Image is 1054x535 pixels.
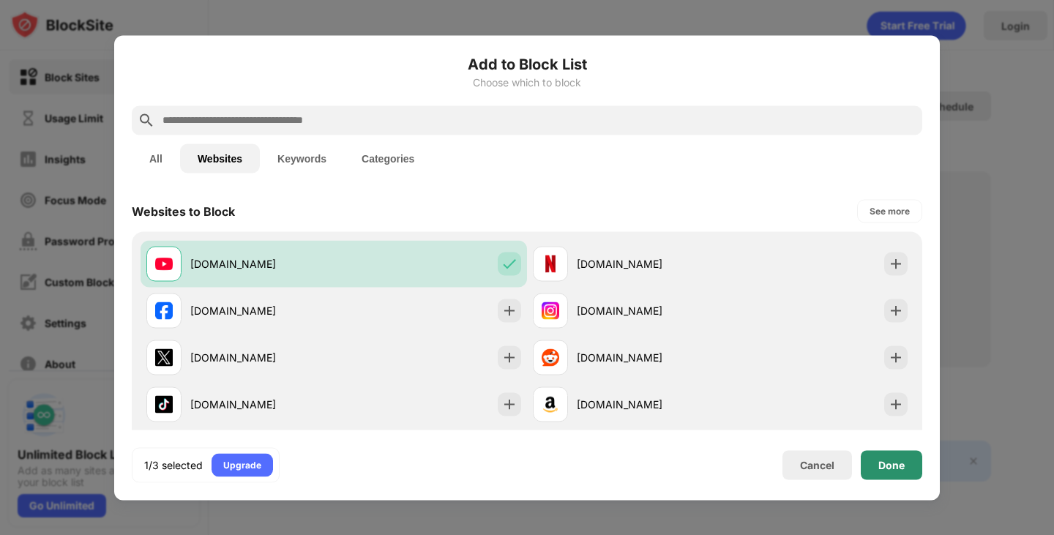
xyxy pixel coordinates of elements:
div: [DOMAIN_NAME] [190,256,334,272]
img: favicons [542,348,559,366]
img: favicons [155,255,173,272]
div: Cancel [800,459,834,471]
img: favicons [155,395,173,413]
div: Choose which to block [132,76,922,88]
button: All [132,143,180,173]
div: [DOMAIN_NAME] [190,303,334,318]
div: [DOMAIN_NAME] [577,397,720,412]
div: [DOMAIN_NAME] [577,303,720,318]
div: Upgrade [223,457,261,472]
img: favicons [542,302,559,319]
button: Websites [180,143,260,173]
img: favicons [542,395,559,413]
button: Keywords [260,143,344,173]
img: favicons [155,348,173,366]
div: [DOMAIN_NAME] [190,397,334,412]
div: [DOMAIN_NAME] [577,350,720,365]
div: Done [878,459,905,471]
h6: Add to Block List [132,53,922,75]
img: favicons [155,302,173,319]
div: See more [870,203,910,218]
div: [DOMAIN_NAME] [190,350,334,365]
button: Categories [344,143,432,173]
div: [DOMAIN_NAME] [577,256,720,272]
img: search.svg [138,111,155,129]
div: Websites to Block [132,203,235,218]
img: favicons [542,255,559,272]
div: 1/3 selected [144,457,203,472]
